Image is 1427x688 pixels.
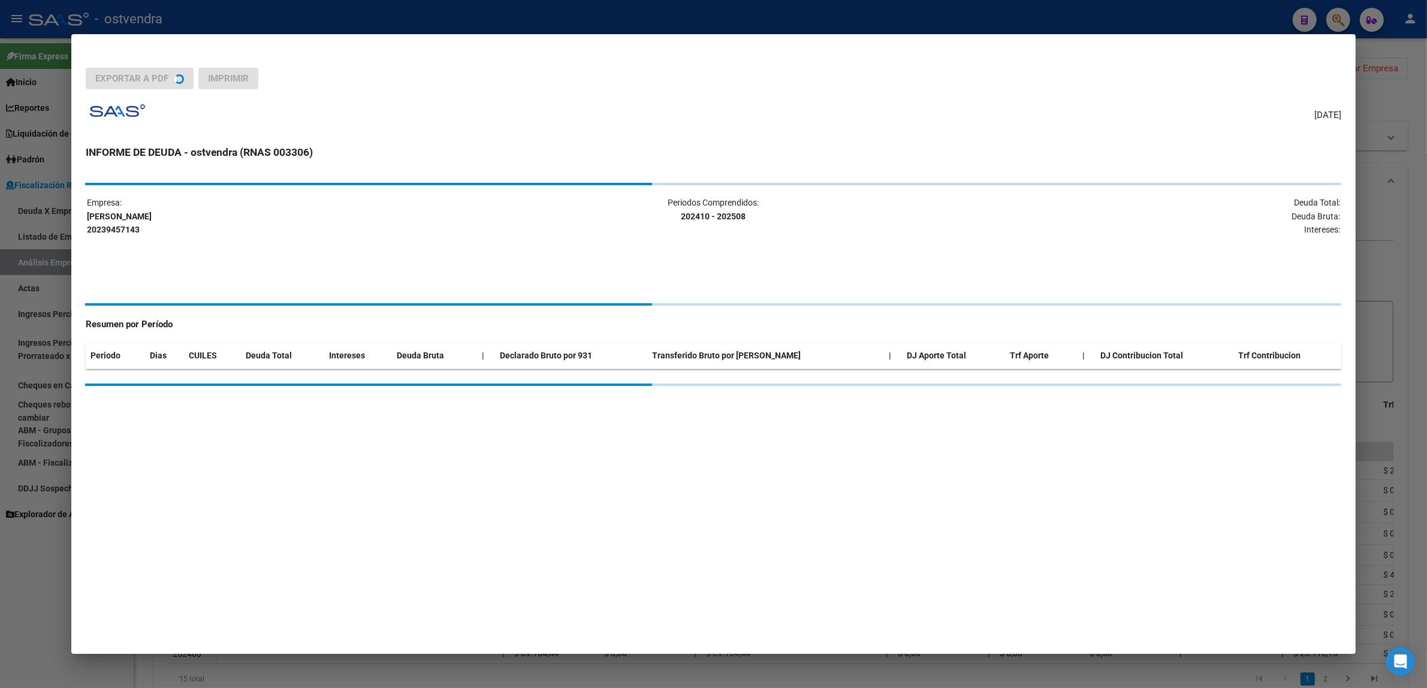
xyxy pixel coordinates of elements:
[87,212,152,235] strong: [PERSON_NAME] 20239457143
[198,68,258,89] button: Imprimir
[185,343,241,369] th: CUILES
[1078,343,1096,369] th: |
[495,343,647,369] th: Declarado Bruto por 931
[95,73,168,84] span: Exportar a PDF
[208,73,249,84] span: Imprimir
[86,343,145,369] th: Periodo
[505,196,922,224] p: Periodos Comprendidos:
[884,343,902,369] th: |
[86,144,1341,160] h3: INFORME DE DEUDA - ostvendra (RNAS 003306)
[86,318,1341,331] h4: Resumen por Período
[145,343,185,369] th: Dias
[923,196,1340,237] p: Deuda Total: Deuda Bruta: Intereses:
[241,343,324,369] th: Deuda Total
[1005,343,1078,369] th: Trf Aporte
[87,196,504,237] p: Empresa:
[681,212,746,221] strong: 202410 - 202508
[477,343,495,369] th: |
[1314,108,1341,122] span: [DATE]
[1096,343,1233,369] th: DJ Contribucion Total
[86,68,194,89] button: Exportar a PDF
[902,343,1005,369] th: DJ Aporte Total
[392,343,477,369] th: Deuda Bruta
[1386,647,1415,676] div: Open Intercom Messenger
[1233,343,1341,369] th: Trf Contribucion
[648,343,885,369] th: Transferido Bruto por [PERSON_NAME]
[324,343,393,369] th: Intereses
